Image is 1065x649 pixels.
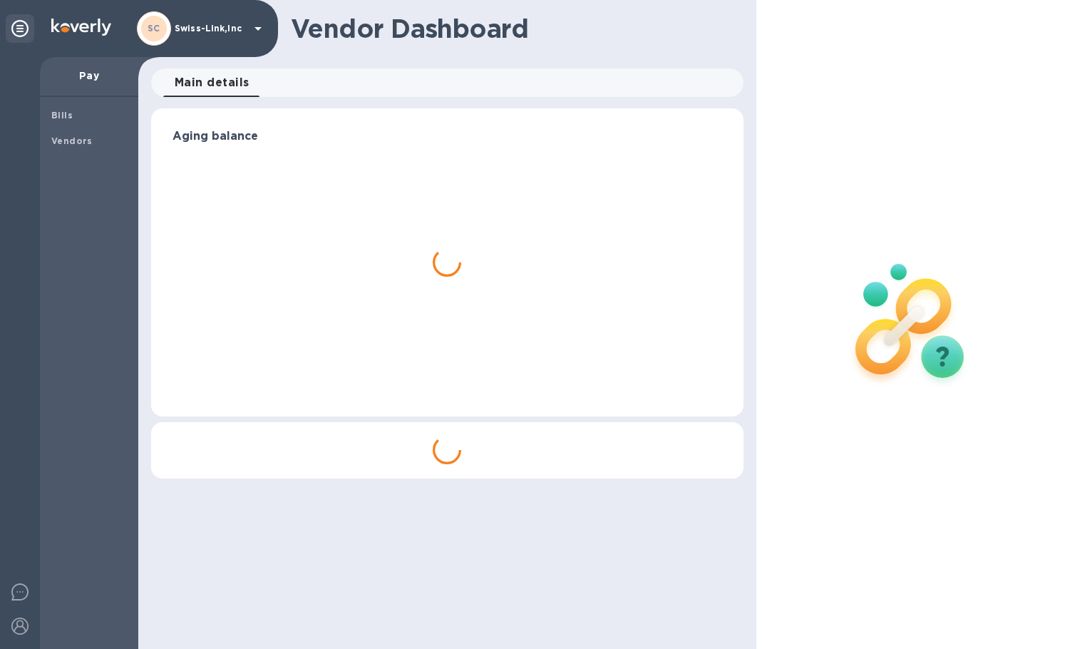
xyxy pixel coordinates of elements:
h3: Aging balance [173,130,722,143]
p: Pay [51,68,127,83]
h1: Vendor Dashboard [291,14,734,44]
div: Unpin categories [6,14,34,43]
b: Bills [51,110,73,121]
img: Logo [51,19,111,36]
b: SC [148,23,160,34]
span: Main details [175,73,249,93]
b: Vendors [51,136,93,146]
p: Swiss-Link,Inc [175,24,246,34]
